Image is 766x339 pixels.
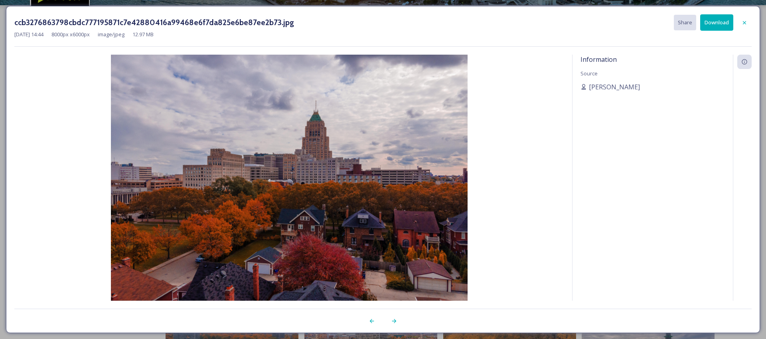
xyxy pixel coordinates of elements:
[98,31,124,38] span: image/jpeg
[14,17,294,28] h3: ccb3276863798cbdc777195871c7e42880416a99468e6f7da825e6be87ee2b73.jpg
[14,55,564,322] img: ccb3276863798cbdc777195871c7e42880416a99468e6f7da825e6be87ee2b73.jpg
[132,31,154,38] span: 12.97 MB
[580,55,617,64] span: Information
[700,14,733,31] button: Download
[51,31,90,38] span: 8000 px x 6000 px
[580,70,598,77] span: Source
[589,82,640,92] span: [PERSON_NAME]
[674,15,696,30] button: Share
[14,31,43,38] span: [DATE] 14:44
